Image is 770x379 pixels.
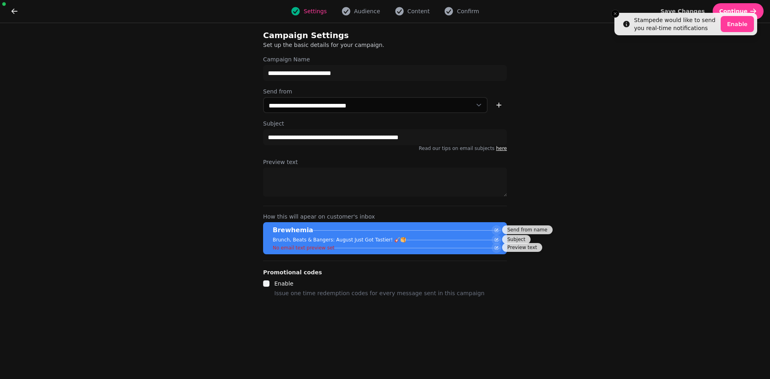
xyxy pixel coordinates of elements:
[634,16,717,32] div: Stampede would like to send you real-time notifications
[263,158,507,166] label: Preview text
[273,237,406,243] p: Brunch, Beats & Bangers: August Just Got Tastier! 🎸🥞
[502,225,553,234] div: Send from name
[263,268,322,277] legend: Promotional codes
[273,225,313,235] p: Brewhemia
[457,7,479,15] span: Confirm
[407,7,430,15] span: Content
[273,245,334,251] p: No email text preview set
[502,235,531,244] div: Subject
[354,7,380,15] span: Audience
[263,145,507,152] p: Read our tips on email subjects
[274,280,294,287] label: Enable
[611,10,619,18] button: Close toast
[721,16,754,32] button: Enable
[304,7,326,15] span: Settings
[263,213,507,221] label: How this will apear on customer's inbox
[263,30,417,41] h2: Campaign Settings
[713,3,764,19] button: Continue
[263,87,507,95] label: Send from
[274,288,484,298] p: Issue one time redemption codes for every message sent in this campaign
[263,55,507,63] label: Campaign Name
[6,3,22,19] button: go back
[263,120,507,128] label: Subject
[654,3,711,19] button: Save Changes
[496,146,507,151] a: here
[502,243,542,252] div: Preview text
[263,41,468,49] p: Set up the basic details for your campaign.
